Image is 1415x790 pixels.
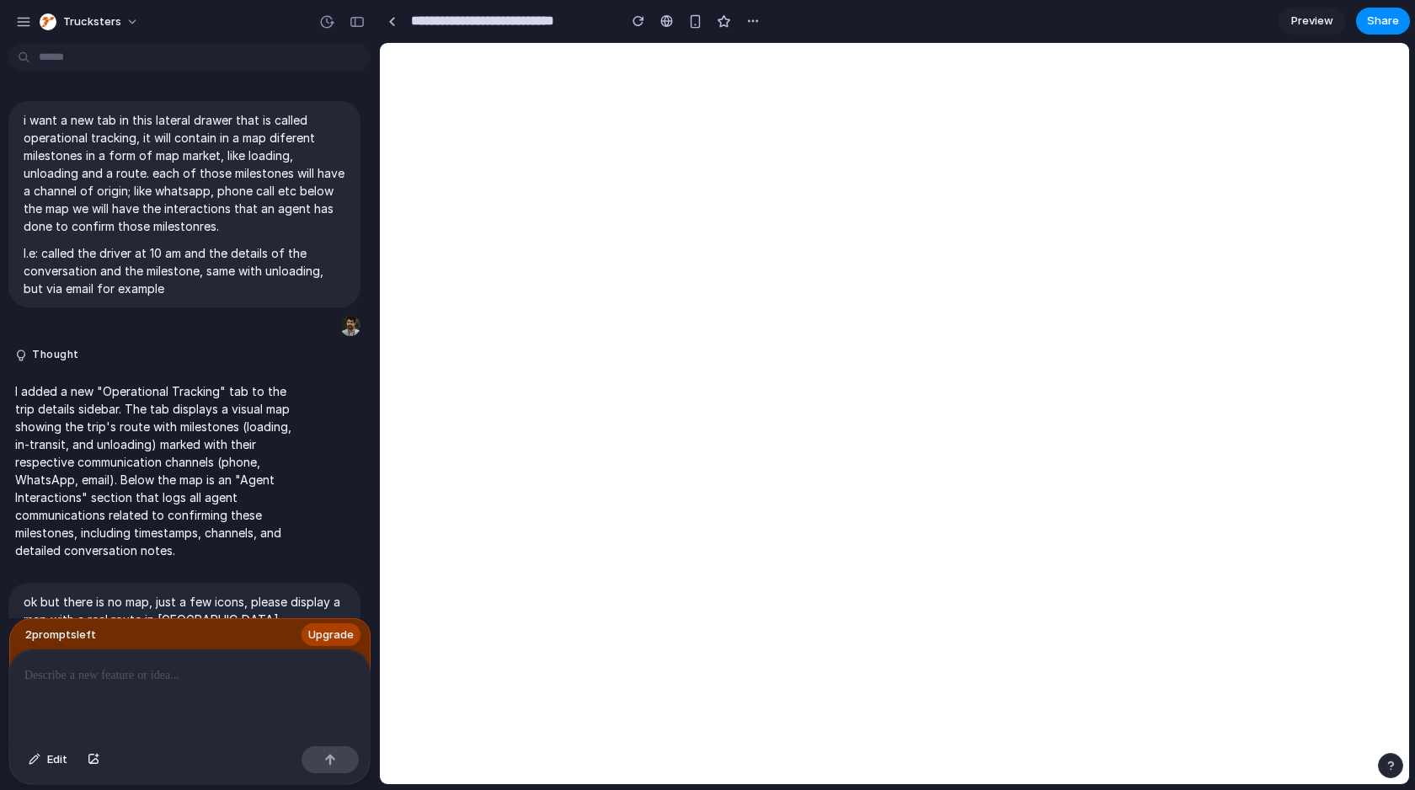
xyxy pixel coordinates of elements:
button: Edit [20,746,76,773]
span: 2 prompt s left [25,627,96,643]
button: Share [1356,8,1410,35]
p: ok but there is no map, just a few icons, please display a map with a real route in [GEOGRAPHIC_D... [24,593,345,717]
span: Preview [1291,13,1333,29]
span: Share [1367,13,1399,29]
button: Upgrade [302,623,360,647]
span: Upgrade [308,627,354,643]
button: Trucksters [33,8,147,35]
span: Edit [47,751,67,768]
p: I.e: called the driver at 10 am and the details of the conversation and the milestone, same with ... [24,244,345,297]
p: I added a new "Operational Tracking" tab to the trip details sidebar. The tab displays a visual m... [15,382,296,559]
p: i want a new tab in this lateral drawer that is called operational tracking, it will contain in a... [24,111,345,235]
a: Preview [1279,8,1346,35]
span: Trucksters [63,13,121,30]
